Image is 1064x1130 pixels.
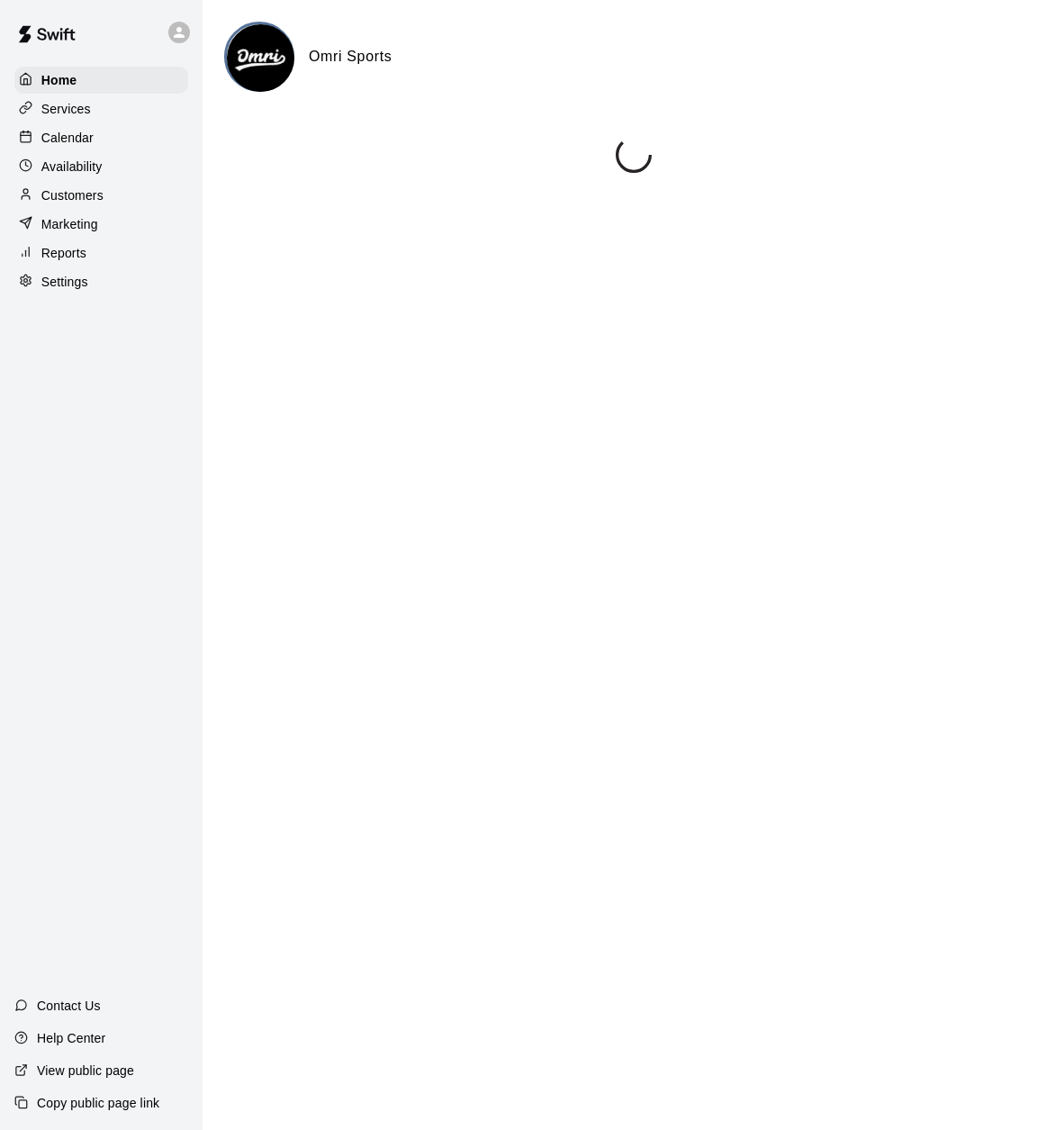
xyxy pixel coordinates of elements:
[14,182,188,209] a: Customers
[37,1062,134,1080] p: View public page
[41,244,86,262] p: Reports
[14,153,188,180] a: Availability
[41,186,104,204] p: Customers
[37,1094,159,1112] p: Copy public page link
[309,45,392,68] h6: Omri Sports
[14,240,188,267] a: Reports
[14,268,188,295] a: Settings
[14,211,188,238] a: Marketing
[41,100,91,118] p: Services
[41,71,77,89] p: Home
[37,1029,105,1047] p: Help Center
[41,158,103,176] p: Availability
[37,997,101,1015] p: Contact Us
[227,24,294,92] img: Omri Sports logo
[14,67,188,94] a: Home
[41,273,88,291] p: Settings
[14,95,188,122] a: Services
[14,124,188,151] a: Calendar
[41,215,98,233] p: Marketing
[41,129,94,147] p: Calendar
